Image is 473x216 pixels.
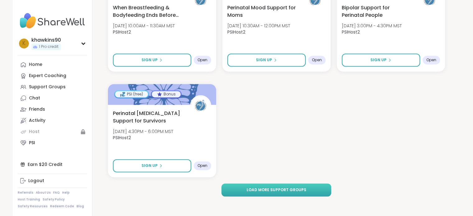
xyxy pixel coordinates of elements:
[29,129,39,135] div: Host
[227,23,290,29] span: [DATE] 10:30AM - 12:00PM MST
[152,91,181,97] div: Bonus
[113,128,173,135] span: [DATE] 4:30PM - 6:00PM MST
[221,183,331,196] button: Load more support groups
[18,197,40,202] a: Host Training
[18,137,87,149] a: PSI
[342,23,402,29] span: [DATE] 3:00PM - 4:30PM MST
[18,104,87,115] a: Friends
[113,135,131,141] b: PSIHost2
[18,59,87,70] a: Home
[39,44,58,49] span: 1 Pro credit
[113,23,175,29] span: [DATE] 10:00AM - 11:30AM MST
[113,4,183,19] span: When Breastfeeding & Bodyfeeding Ends Before Ready
[29,84,66,90] div: Support Groups
[342,29,360,35] b: PSIHost2
[342,53,420,67] button: Sign Up
[29,95,40,101] div: Chat
[370,57,387,63] span: Sign Up
[18,70,87,81] a: Expert Coaching
[31,37,61,44] div: khawkins90
[113,53,191,67] button: Sign Up
[256,57,272,63] span: Sign Up
[36,191,51,195] a: About Us
[113,159,191,172] button: Sign Up
[22,39,26,48] span: k
[141,57,158,63] span: Sign Up
[43,197,65,202] a: Safety Policy
[18,159,87,170] div: Earn $20 Credit
[62,191,70,195] a: Help
[246,187,306,193] span: Load more support groups
[18,10,87,32] img: ShareWell Nav Logo
[18,175,87,186] a: Logout
[29,117,45,124] div: Activity
[18,126,87,137] a: Host
[77,204,84,209] a: Blog
[115,91,148,97] div: PSI (free)
[227,53,306,67] button: Sign Up
[227,4,298,19] span: Perinatal Mood Support for Moms
[197,57,207,62] span: Open
[29,140,35,146] div: PSI
[29,62,42,68] div: Home
[18,204,48,209] a: Safety Resources
[113,29,131,35] b: PSIHost2
[18,93,87,104] a: Chat
[18,115,87,126] a: Activity
[342,4,412,19] span: Bipolar Support for Perinatal People
[28,178,44,184] div: Logout
[227,29,245,35] b: PSIHost2
[312,57,322,62] span: Open
[29,73,66,79] div: Expert Coaching
[426,57,436,62] span: Open
[50,204,74,209] a: Redeem Code
[53,191,60,195] a: FAQ
[18,81,87,93] a: Support Groups
[141,163,158,168] span: Sign Up
[18,191,33,195] a: Referrals
[113,110,183,125] span: Perinatal [MEDICAL_DATA] Support for Survivors
[191,96,210,115] img: PSIHost2
[197,163,207,168] span: Open
[29,106,45,113] div: Friends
